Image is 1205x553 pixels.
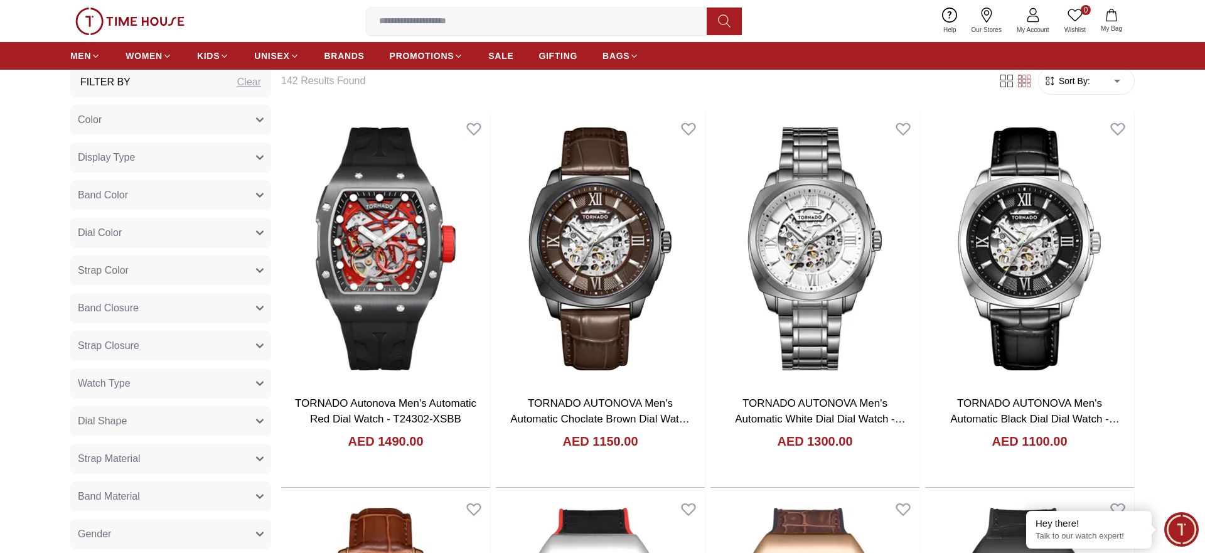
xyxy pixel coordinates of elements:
div: Clear [237,75,261,90]
h4: AED 1150.00 [562,432,638,450]
a: TORNADO AUTONOVA Men's Automatic Choclate Brown Dial Watch - T7316-XLDD [510,397,690,441]
span: Gender [78,527,111,542]
span: Band Material [78,489,140,504]
div: Hey there! [1036,517,1142,530]
a: WOMEN [126,45,172,67]
a: PROMOTIONS [390,45,464,67]
span: Dial Shape [78,414,127,429]
img: TORNADO Autonova Men's Automatic Red Dial Watch - T24302-XSBB [281,112,490,385]
span: Sort By: [1056,75,1090,87]
a: 0Wishlist [1057,5,1093,37]
p: Talk to our watch expert! [1036,531,1142,542]
span: Our Stores [967,25,1007,35]
button: Color [70,105,271,135]
span: KIDS [197,50,220,62]
a: SALE [488,45,513,67]
button: Watch Type [70,368,271,399]
a: KIDS [197,45,229,67]
span: MEN [70,50,91,62]
img: ... [75,8,185,35]
button: Dial Shape [70,406,271,436]
span: Strap Color [78,263,129,278]
span: Strap Material [78,451,141,466]
h4: AED 1490.00 [348,432,423,450]
span: PROMOTIONS [390,50,454,62]
span: WOMEN [126,50,163,62]
span: 0 [1081,5,1091,15]
button: Strap Closure [70,331,271,361]
img: TORNADO AUTONOVA Men's Automatic Black Dial Dial Watch - T7316-SLBB [925,112,1134,385]
a: UNISEX [254,45,299,67]
span: Color [78,112,102,127]
button: Gender [70,519,271,549]
span: Watch Type [78,376,131,391]
a: TORNADO AUTONOVA Men's Automatic White Dial Dial Watch - T7316-XBXW [735,397,905,441]
button: Strap Color [70,255,271,286]
h4: AED 1100.00 [992,432,1067,450]
a: TORNADO Autonova Men's Automatic Red Dial Watch - T24302-XSBB [295,397,476,426]
button: My Bag [1093,6,1130,36]
span: BRANDS [324,50,365,62]
span: Band Color [78,188,128,203]
button: Dial Color [70,218,271,248]
div: Chat Widget [1164,512,1199,547]
span: GIFTING [538,50,577,62]
button: Strap Material [70,444,271,474]
h3: Filter By [80,75,131,90]
button: Band Material [70,481,271,512]
span: UNISEX [254,50,289,62]
span: Strap Closure [78,338,139,353]
span: SALE [488,50,513,62]
button: Band Closure [70,293,271,323]
span: BAGS [602,50,629,62]
img: TORNADO AUTONOVA Men's Automatic White Dial Dial Watch - T7316-XBXW [710,112,919,385]
h6: 142 Results Found [281,73,983,89]
span: Dial Color [78,225,122,240]
span: Help [938,25,961,35]
span: My Bag [1096,24,1127,33]
a: MEN [70,45,100,67]
span: Wishlist [1059,25,1091,35]
button: Sort By: [1044,75,1090,87]
a: Help [936,5,964,37]
button: Band Color [70,180,271,210]
h4: AED 1300.00 [777,432,852,450]
a: BRANDS [324,45,365,67]
span: Band Closure [78,301,139,316]
button: Display Type [70,142,271,173]
a: TORNADO AUTONOVA Men's Automatic Black Dial Dial Watch - T7316-SLBB [950,397,1120,441]
a: Our Stores [964,5,1009,37]
span: Display Type [78,150,135,165]
a: BAGS [602,45,639,67]
a: GIFTING [538,45,577,67]
span: My Account [1012,25,1054,35]
img: TORNADO AUTONOVA Men's Automatic Choclate Brown Dial Watch - T7316-XLDD [496,112,705,385]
